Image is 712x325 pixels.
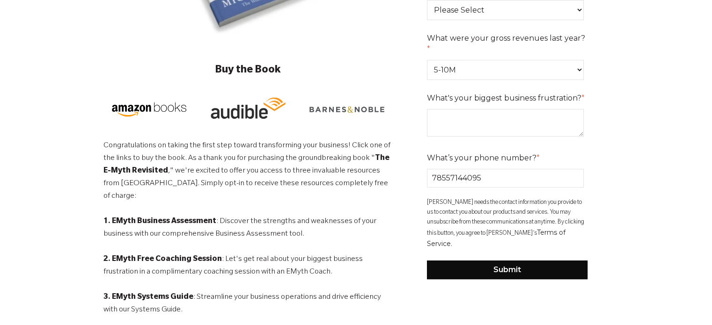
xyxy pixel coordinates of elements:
h3: Buy the Book [103,64,393,78]
img: Amazon-Books-v2 [103,89,195,130]
img: Amazon-Audible-v2 [202,89,294,130]
p: [PERSON_NAME] needs the contact information you provide to us to contact you about our products a... [427,198,588,250]
input: Submit [427,260,588,279]
a: Terms of Service. [427,228,565,248]
span: What’s your phone number? [427,153,536,162]
p: Congratulations on taking the first step toward transforming your business! Click one of the link... [103,140,393,317]
strong: 3. EMyth Systems Guide [103,293,193,302]
iframe: Chat Widget [665,280,712,325]
img: Barnes-&-Noble-v2 [301,89,393,130]
strong: 1. EMyth Business Assessment [103,217,216,226]
span: What's your biggest business frustration? [427,94,581,102]
span: What were your gross revenues last year? [427,34,585,43]
strong: 2. EMyth Free Coaching Session [103,255,222,264]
